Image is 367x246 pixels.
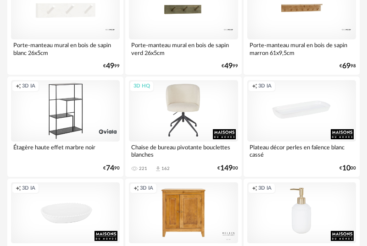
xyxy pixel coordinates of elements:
[342,63,350,69] span: 69
[339,165,356,171] div: € 00
[161,166,170,171] div: 162
[129,142,238,160] div: Chaise de bureau pivotante bouclettes blanches
[129,81,154,92] div: 3D HQ
[155,165,161,172] span: Download icon
[22,185,35,192] span: 3D IA
[217,165,238,171] div: € 00
[339,63,356,69] div: € 98
[125,77,241,176] a: 3D HQ Chaise de bureau pivotante bouclettes blanches 221 Download icon 162 €14900
[247,39,356,58] div: Porte-manteau mural en bois de sapin marron 61x9,5cm
[7,77,123,176] a: Creation icon 3D IA Étagère haute effet marbre noir €7490
[16,83,21,90] span: Creation icon
[16,185,21,192] span: Creation icon
[220,165,233,171] span: 149
[106,63,114,69] span: 49
[222,63,238,69] div: € 99
[129,39,238,58] div: Porte-manteau mural en bois de sapin verd 26x5cm
[252,83,257,90] span: Creation icon
[244,77,360,176] a: Creation icon 3D IA Plateau décor perles en faïence blanc cassé €1000
[252,185,257,192] span: Creation icon
[103,165,120,171] div: € 90
[103,63,120,69] div: € 99
[258,185,272,192] span: 3D IA
[11,142,120,160] div: Étagère haute effet marbre noir
[11,39,120,58] div: Porte-manteau mural en bois de sapin blanc 26x5cm
[247,142,356,160] div: Plateau décor perles en faïence blanc cassé
[22,83,35,90] span: 3D IA
[342,165,350,171] span: 10
[133,185,139,192] span: Creation icon
[139,166,147,171] div: 221
[140,185,153,192] span: 3D IA
[258,83,272,90] span: 3D IA
[106,165,114,171] span: 74
[224,63,233,69] span: 49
